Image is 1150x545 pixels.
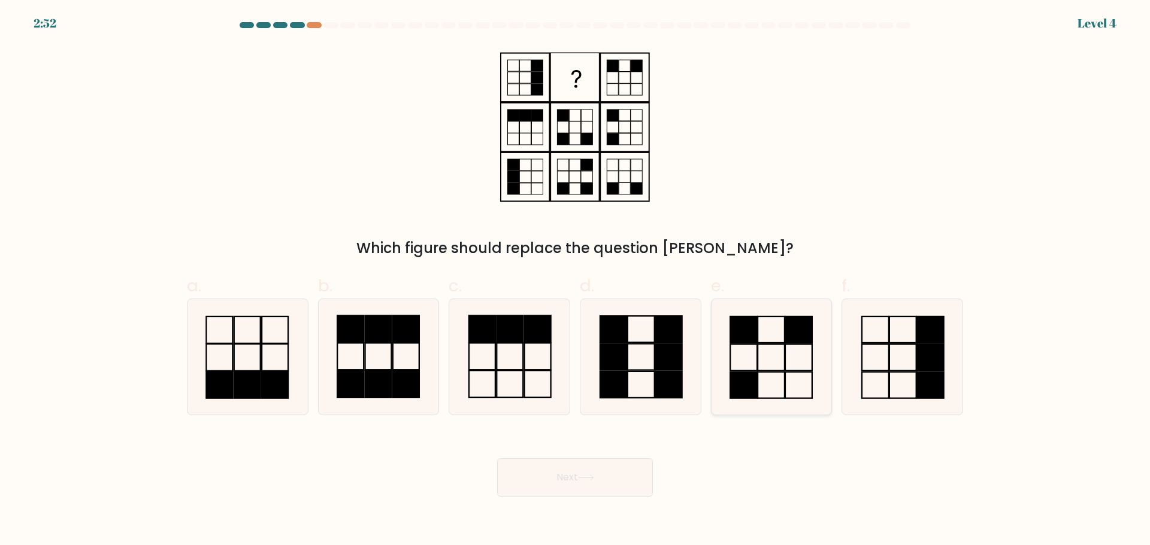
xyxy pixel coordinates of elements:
span: c. [449,274,462,297]
button: Next [497,458,653,497]
div: Which figure should replace the question [PERSON_NAME]? [194,238,956,259]
div: 2:52 [34,14,56,32]
span: d. [580,274,594,297]
span: a. [187,274,201,297]
span: e. [711,274,724,297]
span: f. [842,274,850,297]
div: Level 4 [1078,14,1116,32]
span: b. [318,274,332,297]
